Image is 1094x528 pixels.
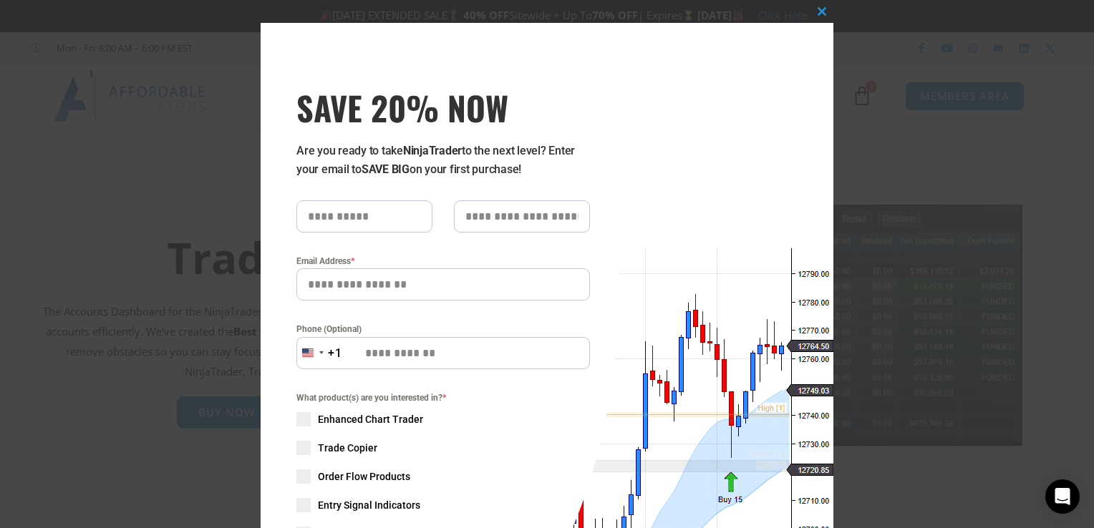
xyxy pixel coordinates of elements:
[318,412,423,426] span: Enhanced Chart Trader
[318,469,410,484] span: Order Flow Products
[296,412,590,426] label: Enhanced Chart Trader
[1045,479,1080,514] div: Open Intercom Messenger
[296,469,590,484] label: Order Flow Products
[296,322,590,336] label: Phone (Optional)
[296,142,590,179] p: Are you ready to take to the next level? Enter your email to on your first purchase!
[296,337,342,369] button: Selected country
[296,441,590,455] label: Trade Copier
[362,162,410,176] strong: SAVE BIG
[318,441,377,455] span: Trade Copier
[296,254,590,268] label: Email Address
[403,144,462,157] strong: NinjaTrader
[296,391,590,405] span: What product(s) are you interested in?
[296,498,590,512] label: Entry Signal Indicators
[318,498,420,512] span: Entry Signal Indicators
[296,87,590,127] span: SAVE 20% NOW
[328,344,342,363] div: +1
